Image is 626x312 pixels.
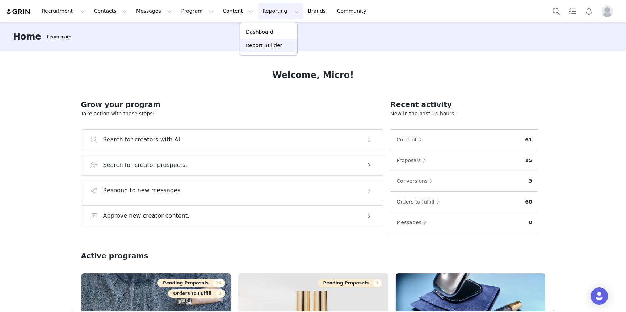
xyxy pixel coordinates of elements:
[81,180,383,201] button: Respond to new messages.
[103,186,182,195] h3: Respond to new messages.
[591,287,608,305] div: Open Intercom Messenger
[246,28,273,36] p: Dashboard
[333,3,374,19] a: Community
[81,205,383,226] button: Approve new creator content.
[396,196,443,208] button: Orders to fulfill
[597,5,620,17] button: Profile
[132,3,176,19] button: Messages
[81,99,383,110] h2: Grow your program
[396,217,430,228] button: Messages
[396,175,437,187] button: Conversions
[103,135,182,144] h3: Search for creators with AI.
[548,3,564,19] button: Search
[396,134,426,145] button: Content
[529,177,532,185] p: 3
[258,3,303,19] button: Reporting
[103,212,190,220] h3: Approve new creator content.
[581,3,597,19] button: Notifications
[525,198,532,206] p: 60
[303,3,332,19] a: Brands
[318,279,382,287] button: Pending Proposals1
[81,129,383,150] button: Search for creators with AI.
[272,69,354,82] h1: Welcome, Micro!
[81,250,148,261] h2: Active programs
[81,110,383,118] p: Take action with these steps:
[81,155,383,176] button: Search for creator prospects.
[90,3,131,19] button: Contacts
[103,161,188,169] h3: Search for creator prospects.
[564,3,580,19] a: Tasks
[177,3,218,19] button: Program
[168,289,225,298] button: Orders to Fulfill3
[396,155,430,166] button: Proposals
[390,110,538,118] p: New in the past 24 hours:
[529,219,532,226] p: 0
[37,3,89,19] button: Recruitment
[46,33,72,41] div: Tooltip anchor
[157,279,225,287] button: Pending Proposals14
[390,99,538,110] h2: Recent activity
[525,136,532,144] p: 61
[6,8,31,15] img: grin logo
[218,3,258,19] button: Content
[601,5,613,17] img: placeholder-profile.jpg
[13,30,41,43] h3: Home
[525,157,532,164] p: 15
[246,42,282,49] p: Report Builder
